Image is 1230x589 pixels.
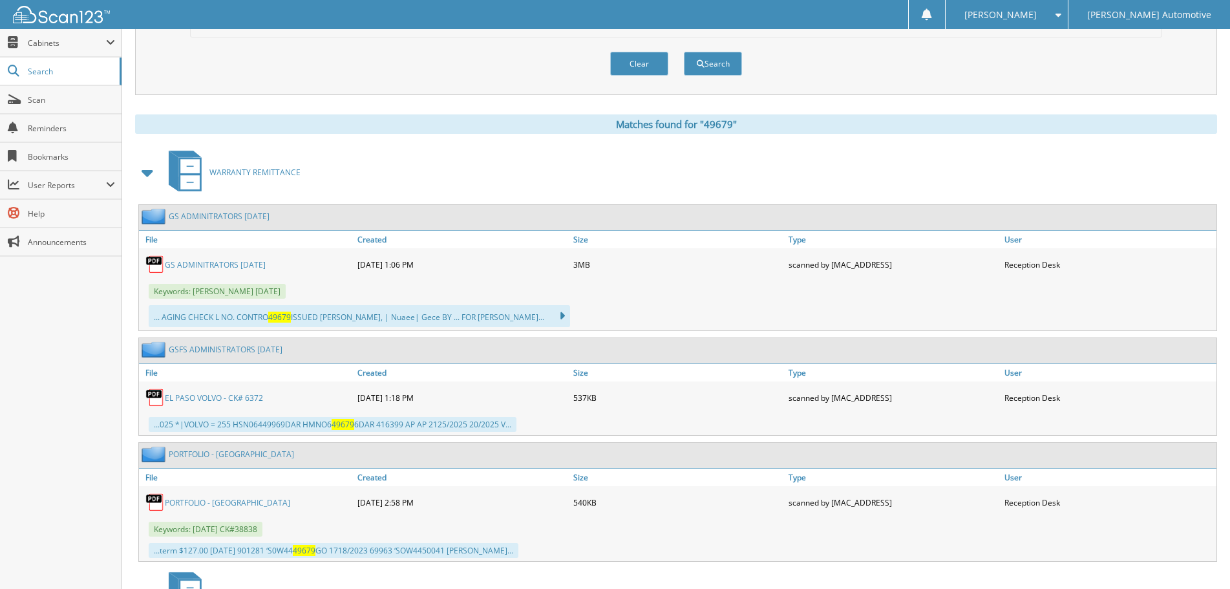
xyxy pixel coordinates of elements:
div: Reception Desk [1001,385,1216,411]
div: 3MB [570,252,785,277]
a: Type [785,231,1001,248]
span: Keywords: [DATE] CK#38838 [149,522,262,537]
div: [DATE] 2:58 PM [354,489,569,515]
a: Size [570,469,785,486]
span: Search [28,66,113,77]
div: Matches found for "49679" [135,114,1217,134]
span: 49679 [293,545,315,556]
div: Reception Desk [1001,489,1216,515]
div: 537KB [570,385,785,411]
span: Announcements [28,237,115,248]
div: scanned by [MAC_ADDRESS] [785,385,1001,411]
iframe: Chat Widget [1165,527,1230,589]
span: WARRANTY REMITTANCE [209,167,301,178]
span: 49679 [268,312,291,323]
a: EL PASO VOLVO - CK# 6372 [165,392,263,403]
a: Created [354,364,569,381]
span: Cabinets [28,37,106,48]
a: GSFS ADMINISTRATORS [DATE] [169,344,282,355]
div: [DATE] 1:06 PM [354,252,569,277]
a: WARRANTY REMITTANCE [161,147,301,198]
div: ... AGING CHECK L NO. CONTRO ISSUED [PERSON_NAME], | Nuaee| Gece BY ... FOR [PERSON_NAME]... [149,305,570,327]
img: folder2.png [142,446,169,462]
a: User [1001,231,1216,248]
span: User Reports [28,180,106,191]
span: 49679 [332,419,354,430]
span: [PERSON_NAME] [964,11,1037,19]
img: scan123-logo-white.svg [13,6,110,23]
a: GS ADMINITRATORS [DATE] [169,211,270,222]
img: PDF.png [145,388,165,407]
a: Created [354,231,569,248]
span: Keywords: [PERSON_NAME] [DATE] [149,284,286,299]
a: Type [785,469,1001,486]
img: PDF.png [145,255,165,274]
div: scanned by [MAC_ADDRESS] [785,489,1001,515]
button: Clear [610,52,668,76]
span: [PERSON_NAME] Automotive [1087,11,1211,19]
a: Type [785,364,1001,381]
div: [DATE] 1:18 PM [354,385,569,411]
span: Scan [28,94,115,105]
img: folder2.png [142,208,169,224]
a: GS ADMINITRATORS [DATE] [165,259,266,270]
a: Size [570,231,785,248]
a: User [1001,364,1216,381]
a: PORTFOLIO - [GEOGRAPHIC_DATA] [169,449,294,460]
img: PDF.png [145,493,165,512]
a: File [139,469,354,486]
a: PORTFOLIO - [GEOGRAPHIC_DATA] [165,497,290,508]
span: Reminders [28,123,115,134]
img: folder2.png [142,341,169,358]
div: ...term $127.00 [DATE] 901281 ‘S0W44 GO 1718/2023 69963 ‘SOW4450041 [PERSON_NAME]... [149,543,518,558]
div: ...025 *|VOLVO = 255 HSN06449969DAR HMNO6 6DAR 416399 AP AP 2125/2025 20/2025 V... [149,417,516,432]
a: File [139,364,354,381]
button: Search [684,52,742,76]
div: 540KB [570,489,785,515]
span: Help [28,208,115,219]
a: Size [570,364,785,381]
div: scanned by [MAC_ADDRESS] [785,252,1001,277]
a: User [1001,469,1216,486]
span: Bookmarks [28,151,115,162]
a: Created [354,469,569,486]
div: Reception Desk [1001,252,1216,277]
a: File [139,231,354,248]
